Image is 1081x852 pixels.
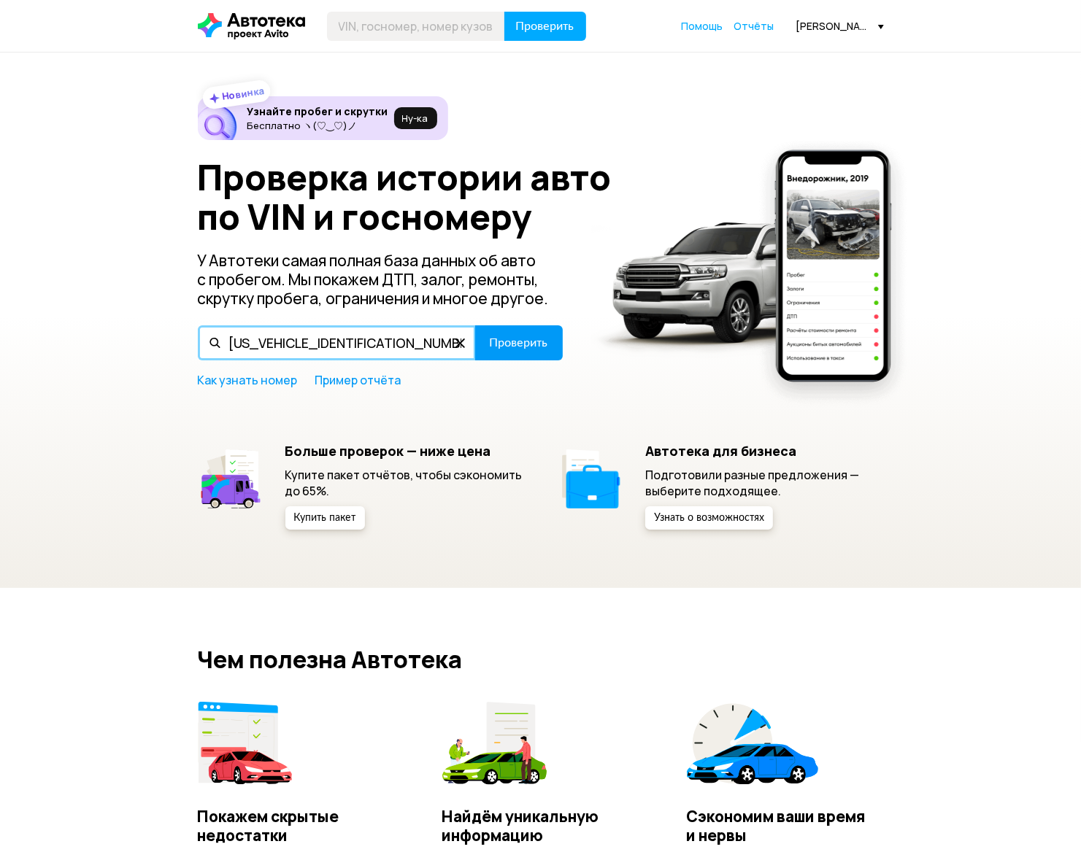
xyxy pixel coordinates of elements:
h4: Сэкономим ваши время и нервы [687,807,884,845]
span: Проверить [516,20,574,32]
p: У Автотеки самая полная база данных об авто с пробегом. Мы покажем ДТП, залог, ремонты, скрутку п... [198,251,564,308]
h2: Чем полезна Автотека [198,646,884,673]
span: Узнать о возможностях [654,513,764,523]
h5: Больше проверок — ниже цена [285,443,524,459]
span: Помощь [682,19,723,33]
button: Проверить [475,325,563,360]
h4: Найдём уникальную информацию [442,807,639,845]
h4: Покажем скрытые недостатки [198,807,395,845]
div: [PERSON_NAME][EMAIL_ADDRESS][DOMAIN_NAME] [796,19,884,33]
p: Бесплатно ヽ(♡‿♡)ノ [247,120,388,131]
button: Купить пакет [285,506,365,530]
h5: Автотека для бизнеса [645,443,884,459]
span: Проверить [490,337,548,349]
button: Узнать о возможностях [645,506,773,530]
a: Помощь [682,19,723,34]
h6: Узнайте пробег и скрутки [247,105,388,118]
p: Купите пакет отчётов, чтобы сэкономить до 65%. [285,467,524,499]
a: Отчёты [734,19,774,34]
span: Отчёты [734,19,774,33]
a: Пример отчёта [315,372,401,388]
strong: Новинка [220,84,265,103]
input: VIN, госномер, номер кузова [198,325,476,360]
a: Как узнать номер [198,372,298,388]
p: Подготовили разные предложения — выберите подходящее. [645,467,884,499]
span: Ну‑ка [402,112,428,124]
h1: Проверка истории авто по VIN и госномеру [198,158,634,236]
button: Проверить [504,12,586,41]
input: VIN, госномер, номер кузова [327,12,505,41]
span: Купить пакет [294,513,356,523]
